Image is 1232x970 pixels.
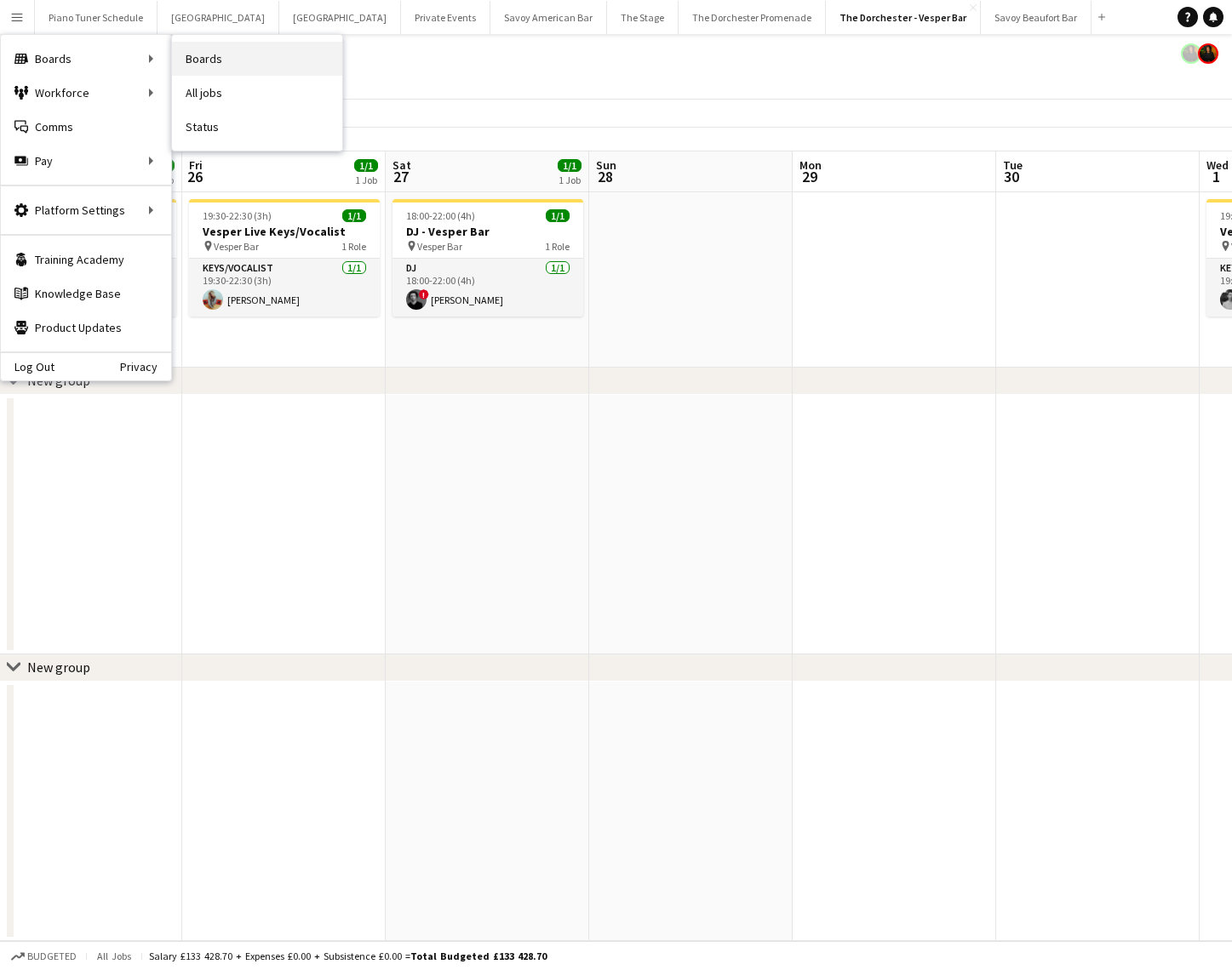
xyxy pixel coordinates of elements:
[279,1,401,34] button: [GEOGRAPHIC_DATA]
[189,224,380,239] h3: Vesper Live Keys/Vocalist
[172,42,342,76] a: Boards
[214,240,259,253] span: Vesper Bar
[1,42,171,76] div: Boards
[172,110,342,144] a: Status
[186,167,203,186] span: 26
[189,199,380,317] app-job-card: 19:30-22:30 (3h)1/1Vesper Live Keys/Vocalist Vesper Bar1 RoleKeys/Vocalist1/119:30-22:30 (3h)[PER...
[826,1,981,34] button: The Dorchester - Vesper Bar
[203,209,272,222] span: 19:30-22:30 (3h)
[393,259,583,317] app-card-role: DJ1/118:00-22:00 (4h)![PERSON_NAME]
[419,289,429,300] span: !
[410,950,547,962] span: Total Budgeted £133 428.70
[1198,43,1218,64] app-user-avatar: Celine Amara
[401,1,490,34] button: Private Events
[27,950,77,962] span: Budgeted
[342,209,366,222] span: 1/1
[558,159,582,172] span: 1/1
[593,167,616,186] span: 28
[417,240,462,253] span: Vesper Bar
[189,157,203,173] span: Fri
[490,1,607,34] button: Savoy American Bar
[120,360,171,374] a: Privacy
[546,209,570,222] span: 1/1
[189,259,380,317] app-card-role: Keys/Vocalist1/119:30-22:30 (3h)[PERSON_NAME]
[172,76,342,110] a: All jobs
[1,242,171,277] a: Training Academy
[1000,167,1023,186] span: 30
[35,1,158,34] button: Piano Tuner Schedule
[393,224,583,239] h3: DJ - Vesper Bar
[1,360,54,374] a: Log Out
[1003,157,1023,173] span: Tue
[1181,43,1201,64] app-user-avatar: Celine Amara
[545,240,570,253] span: 1 Role
[1206,157,1229,173] span: Wed
[799,157,822,173] span: Mon
[1,110,171,144] a: Comms
[679,1,826,34] button: The Dorchester Promenade
[981,1,1092,34] button: Savoy Beaufort Bar
[406,209,475,222] span: 18:00-22:00 (4h)
[1,311,171,345] a: Product Updates
[149,950,547,962] div: Salary £133 428.70 + Expenses £0.00 + Subsistence £0.00 =
[341,240,366,253] span: 1 Role
[9,947,79,966] button: Budgeted
[390,167,411,186] span: 27
[393,199,583,317] app-job-card: 18:00-22:00 (4h)1/1DJ - Vesper Bar Vesper Bar1 RoleDJ1/118:00-22:00 (4h)![PERSON_NAME]
[355,174,377,186] div: 1 Job
[1204,167,1229,186] span: 1
[1,193,171,227] div: Platform Settings
[1,277,171,311] a: Knowledge Base
[1,76,171,110] div: Workforce
[393,157,411,173] span: Sat
[27,659,90,676] div: New group
[1,144,171,178] div: Pay
[94,950,135,962] span: All jobs
[607,1,679,34] button: The Stage
[596,157,616,173] span: Sun
[158,1,279,34] button: [GEOGRAPHIC_DATA]
[354,159,378,172] span: 1/1
[559,174,581,186] div: 1 Job
[797,167,822,186] span: 29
